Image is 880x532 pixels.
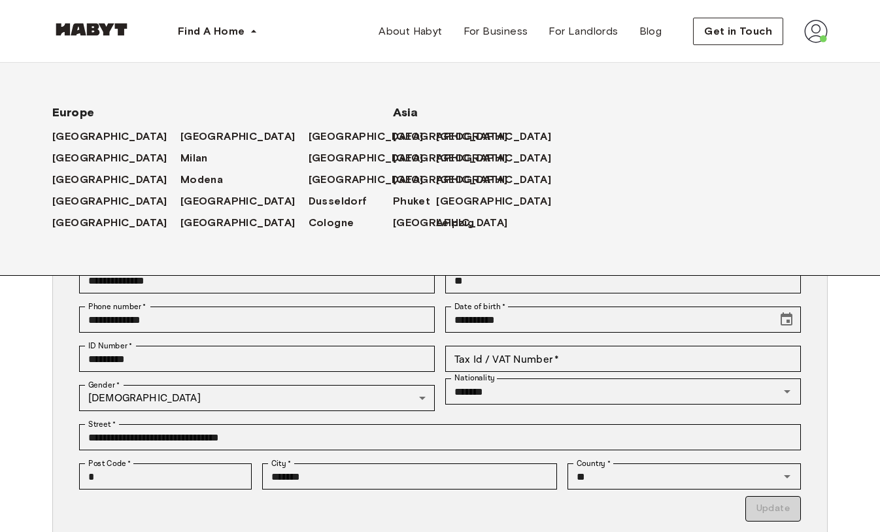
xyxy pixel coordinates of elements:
[309,129,437,144] a: [GEOGRAPHIC_DATA]
[393,193,443,209] a: Phuket
[52,215,167,231] span: [GEOGRAPHIC_DATA]
[178,24,245,39] span: Find A Home
[180,193,309,209] a: [GEOGRAPHIC_DATA]
[309,193,381,209] a: Dusseldorf
[393,193,430,209] span: Phuket
[393,150,521,166] a: [GEOGRAPHIC_DATA]
[393,129,508,144] span: [GEOGRAPHIC_DATA]
[773,307,800,333] button: Choose date, selected date is May 3, 2007
[639,24,662,39] span: Blog
[804,20,828,43] img: avatar
[464,24,528,39] span: For Business
[88,418,116,430] label: Street
[577,457,611,469] label: Country
[52,193,180,209] a: [GEOGRAPHIC_DATA]
[436,193,551,209] span: [GEOGRAPHIC_DATA]
[436,193,564,209] a: [GEOGRAPHIC_DATA]
[704,24,772,39] span: Get in Touch
[538,18,628,44] a: For Landlords
[454,373,495,384] label: Nationality
[393,129,521,144] a: [GEOGRAPHIC_DATA]
[52,172,167,188] span: [GEOGRAPHIC_DATA]
[368,18,452,44] a: About Habyt
[393,105,487,120] span: Asia
[629,18,673,44] a: Blog
[549,24,618,39] span: For Landlords
[309,215,367,231] a: Cologne
[454,301,505,312] label: Date of birth
[778,382,796,401] button: Open
[180,172,223,188] span: Modena
[309,172,437,188] a: [GEOGRAPHIC_DATA]
[52,23,131,36] img: Habyt
[393,215,521,231] a: [GEOGRAPHIC_DATA]
[309,172,424,188] span: [GEOGRAPHIC_DATA]
[88,340,132,352] label: ID Number
[88,379,120,391] label: Gender
[180,193,296,209] span: [GEOGRAPHIC_DATA]
[167,18,268,44] button: Find A Home
[271,457,292,469] label: City
[180,150,208,166] span: Milan
[393,172,508,188] span: [GEOGRAPHIC_DATA]
[393,150,508,166] span: [GEOGRAPHIC_DATA]
[88,457,131,469] label: Post Code
[88,301,146,312] label: Phone number
[309,150,437,166] a: [GEOGRAPHIC_DATA]
[309,150,424,166] span: [GEOGRAPHIC_DATA]
[180,129,309,144] a: [GEOGRAPHIC_DATA]
[436,172,564,188] a: [GEOGRAPHIC_DATA]
[309,193,367,209] span: Dusseldorf
[309,215,354,231] span: Cologne
[309,129,424,144] span: [GEOGRAPHIC_DATA]
[52,129,180,144] a: [GEOGRAPHIC_DATA]
[393,172,521,188] a: [GEOGRAPHIC_DATA]
[52,150,167,166] span: [GEOGRAPHIC_DATA]
[453,18,539,44] a: For Business
[693,18,783,45] button: Get in Touch
[180,172,236,188] a: Modena
[379,24,442,39] span: About Habyt
[52,105,351,120] span: Europe
[393,215,508,231] span: [GEOGRAPHIC_DATA]
[180,150,221,166] a: Milan
[52,150,180,166] a: [GEOGRAPHIC_DATA]
[436,150,564,166] a: [GEOGRAPHIC_DATA]
[52,193,167,209] span: [GEOGRAPHIC_DATA]
[52,129,167,144] span: [GEOGRAPHIC_DATA]
[778,467,796,486] button: Open
[79,385,435,411] div: [DEMOGRAPHIC_DATA]
[52,172,180,188] a: [GEOGRAPHIC_DATA]
[180,129,296,144] span: [GEOGRAPHIC_DATA]
[180,215,296,231] span: [GEOGRAPHIC_DATA]
[52,215,180,231] a: [GEOGRAPHIC_DATA]
[436,129,564,144] a: [GEOGRAPHIC_DATA]
[180,215,309,231] a: [GEOGRAPHIC_DATA]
